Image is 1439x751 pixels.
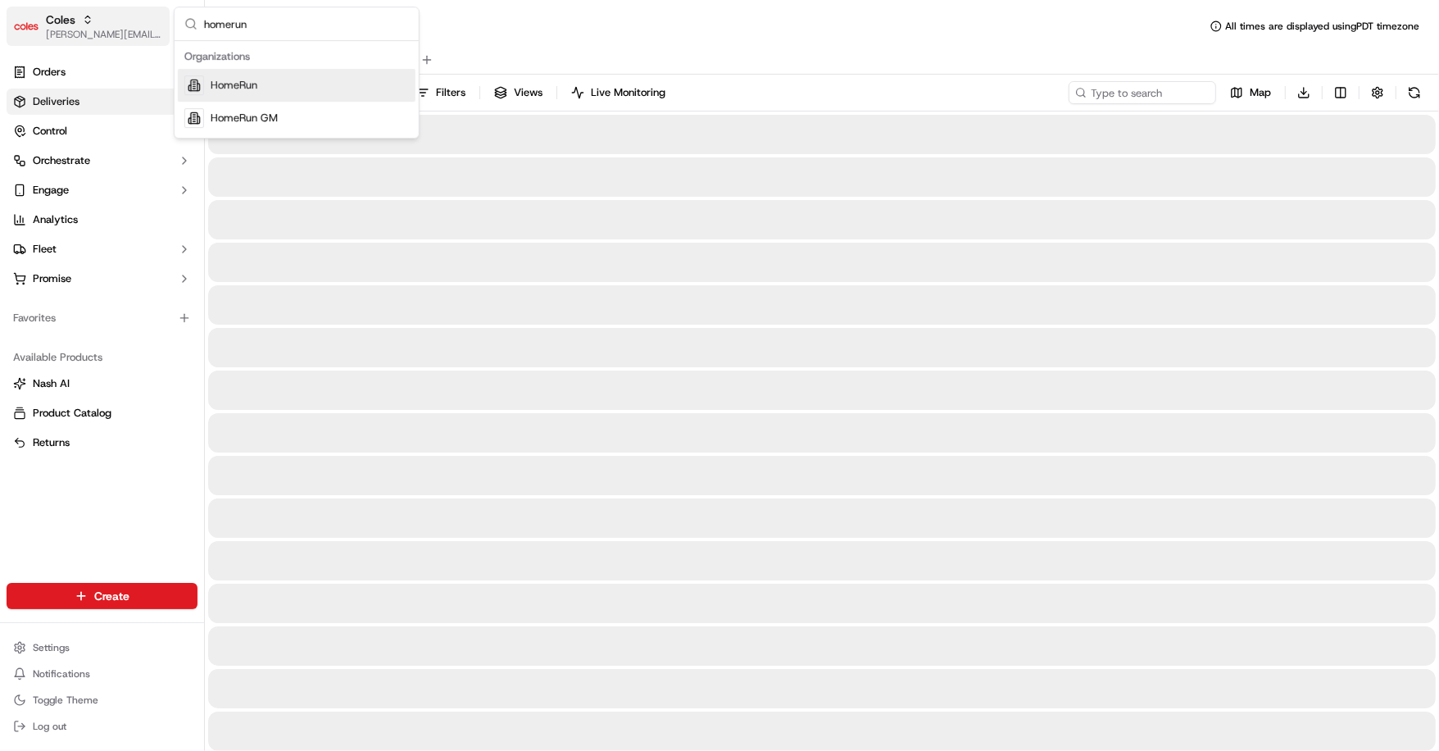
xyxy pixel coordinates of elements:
span: Deliveries [33,94,79,109]
span: • [136,298,142,311]
a: Deliveries [7,89,197,115]
span: [PERSON_NAME] [51,298,133,311]
img: Asif Zaman Khan [16,238,43,264]
input: Type to search [1069,81,1216,104]
button: Coles [46,11,75,28]
button: Nash AI [7,371,197,397]
div: 💻 [138,367,152,380]
a: Analytics [7,207,197,233]
span: [PERSON_NAME] [51,253,133,266]
span: Orchestrate [33,153,90,168]
div: 📗 [16,367,30,380]
div: Organizations [178,44,415,69]
button: Create [7,583,197,609]
button: Filters [409,81,473,104]
button: ColesColes[PERSON_NAME][EMAIL_ADDRESS][DOMAIN_NAME] [7,7,170,46]
span: Settings [33,641,70,654]
a: Orders [7,59,197,85]
span: HomeRun [211,78,257,93]
button: Fleet [7,236,197,262]
button: Refresh [1403,81,1426,104]
img: 9348399581014_9c7cce1b1fe23128a2eb_72.jpg [34,156,64,185]
button: Promise [7,266,197,292]
a: Nash AI [13,376,191,391]
a: Powered byPylon [116,405,198,418]
button: Start new chat [279,161,298,180]
button: Product Catalog [7,400,197,426]
input: Got a question? Start typing here... [43,105,295,122]
span: Filters [436,85,465,100]
a: 📗Knowledge Base [10,359,132,389]
input: Search... [204,7,409,40]
img: Nash [16,16,49,48]
span: All times are displayed using PDT timezone [1225,20,1419,33]
button: Returns [7,430,197,456]
span: Live Monitoring [591,85,665,100]
button: Control [7,118,197,144]
div: Favorites [7,305,197,331]
span: [DATE] [145,298,179,311]
button: Log out [7,715,197,738]
span: HomeRun GM [211,111,278,125]
div: Suggestions [175,41,419,138]
span: Analytics [33,212,78,227]
button: Engage [7,177,197,203]
a: Returns [13,435,191,450]
span: Toggle Theme [33,694,98,707]
div: Start new chat [74,156,269,172]
img: Ben Goodger [16,282,43,308]
button: Toggle Theme [7,689,197,712]
span: Product Catalog [33,406,111,421]
button: See all [254,209,298,229]
span: Notifications [33,667,90,680]
span: Log out [33,720,66,733]
span: Create [94,588,129,604]
span: Fleet [33,242,57,257]
button: [PERSON_NAME][EMAIL_ADDRESS][DOMAIN_NAME] [46,28,163,41]
span: Promise [33,271,71,286]
span: [DATE] [145,253,179,266]
a: 💻API Documentation [132,359,270,389]
div: Available Products [7,344,197,371]
span: Orders [33,65,66,80]
span: • [136,253,142,266]
span: Returns [33,435,70,450]
div: We're available if you need us! [74,172,225,185]
span: Engage [33,183,69,198]
button: Orchestrate [7,148,197,174]
span: Map [1250,85,1271,100]
button: Notifications [7,662,197,685]
span: API Documentation [155,366,263,382]
span: Control [33,124,67,139]
span: Views [514,85,542,100]
img: 1736555255976-a54dd68f-1ca7-489b-9aae-adbdc363a1c4 [33,254,46,267]
img: Coles [13,13,39,39]
button: Settings [7,636,197,659]
span: Knowledge Base [33,366,125,382]
button: Views [487,81,550,104]
img: 1736555255976-a54dd68f-1ca7-489b-9aae-adbdc363a1c4 [33,298,46,312]
img: 1736555255976-a54dd68f-1ca7-489b-9aae-adbdc363a1c4 [16,156,46,185]
button: Live Monitoring [564,81,673,104]
span: Pylon [163,406,198,418]
div: Past conversations [16,212,110,225]
span: Nash AI [33,376,70,391]
a: Product Catalog [13,406,191,421]
p: Welcome 👋 [16,65,298,91]
button: Map [1223,81,1278,104]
